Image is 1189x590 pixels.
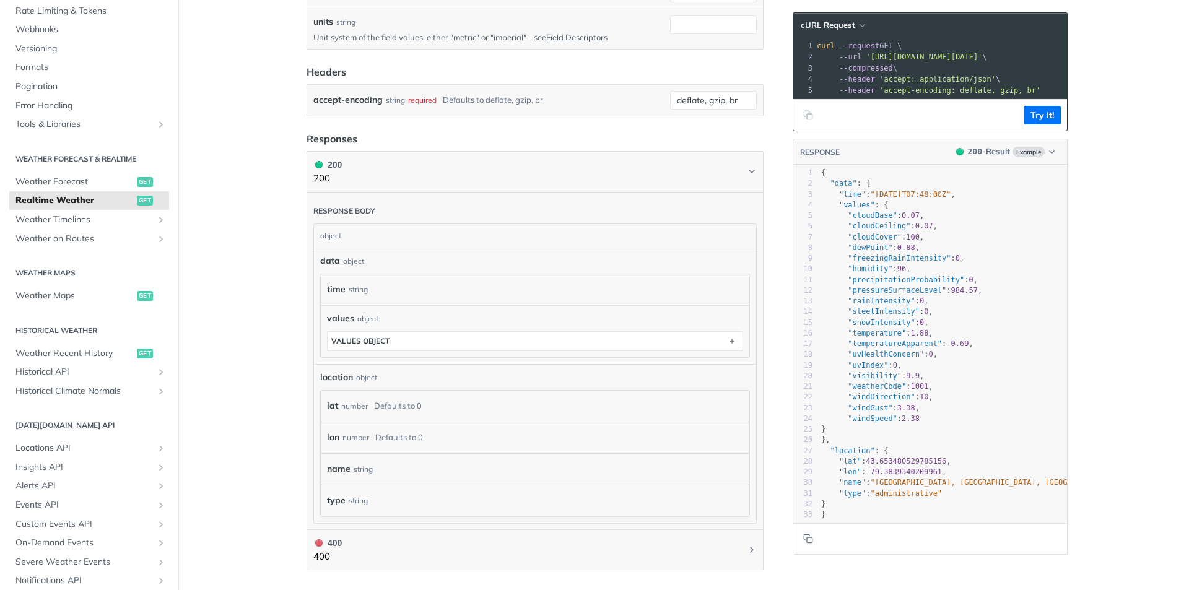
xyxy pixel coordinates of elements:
[156,119,166,129] button: Show subpages for Tools & Libraries
[839,64,893,72] span: --compressed
[821,371,924,380] span: : ,
[15,233,153,245] span: Weather on Routes
[156,215,166,225] button: Show subpages for Weather Timelines
[906,371,920,380] span: 9.9
[801,20,855,30] span: cURL Request
[897,404,915,412] span: 3.38
[313,158,342,171] div: 200
[793,510,812,520] div: 33
[793,414,812,424] div: 24
[156,557,166,567] button: Show subpages for Severe Weather Events
[336,17,355,28] div: string
[821,425,825,433] span: }
[821,467,946,476] span: : ,
[793,232,812,243] div: 7
[793,264,812,274] div: 10
[793,456,812,467] div: 28
[848,275,964,284] span: "precipitationProbability"
[137,196,153,206] span: get
[817,53,987,61] span: \
[793,435,812,445] div: 26
[9,210,169,229] a: Weather TimelinesShow subpages for Weather Timelines
[15,366,153,378] span: Historical API
[911,382,929,391] span: 1001
[156,462,166,472] button: Show subpages for Insights API
[9,77,169,96] a: Pagination
[839,467,861,476] span: "lon"
[793,467,812,477] div: 29
[897,264,906,273] span: 96
[821,489,942,498] span: :
[839,478,866,487] span: "name"
[320,371,353,384] span: location
[313,536,757,564] button: 400 400400
[9,97,169,115] a: Error Handling
[349,280,368,298] div: string
[1024,106,1061,124] button: Try It!
[848,371,902,380] span: "visibility"
[9,458,169,477] a: Insights APIShow subpages for Insights API
[793,51,814,63] div: 2
[821,211,924,220] span: : ,
[906,233,920,241] span: 100
[9,477,169,495] a: Alerts APIShow subpages for Alerts API
[799,146,840,158] button: RESPONSE
[156,443,166,453] button: Show subpages for Locations API
[793,339,812,349] div: 17
[9,363,169,381] a: Historical APIShow subpages for Historical API
[848,243,892,252] span: "dewPoint"
[902,414,920,423] span: 2.38
[15,61,166,74] span: Formats
[356,372,377,383] div: object
[848,318,915,327] span: "snowIntensity"
[928,350,933,358] span: 0
[156,576,166,586] button: Show subpages for Notifications API
[821,254,964,262] span: : ,
[156,367,166,377] button: Show subpages for Historical API
[821,179,871,188] span: : {
[821,339,973,348] span: : ,
[793,178,812,189] div: 2
[9,553,169,571] a: Severe Weather EventsShow subpages for Severe Weather Events
[821,404,920,412] span: : ,
[443,91,543,109] div: Defaults to deflate, gzip, br
[902,211,920,220] span: 0.07
[793,253,812,264] div: 9
[9,382,169,401] a: Historical Climate NormalsShow subpages for Historical Climate Normals
[871,190,951,199] span: "[DATE]T07:48:00Z"
[9,154,169,165] h2: Weather Forecast & realtime
[817,41,902,50] span: GET \
[9,115,169,134] a: Tools & LibrariesShow subpages for Tools & Libraries
[920,318,924,327] span: 0
[821,446,888,455] span: : {
[848,393,915,401] span: "windDirection"
[9,439,169,458] a: Locations APIShow subpages for Locations API
[331,336,390,345] div: values object
[15,80,166,93] span: Pagination
[9,58,169,77] a: Formats
[821,361,902,370] span: : ,
[307,131,357,146] div: Responses
[848,414,897,423] span: "windSpeed"
[821,393,933,401] span: : ,
[911,329,929,337] span: 1.88
[137,349,153,358] span: get
[799,106,817,124] button: Copy to clipboard
[9,191,169,210] a: Realtime Weatherget
[848,286,946,295] span: "pressureSurfaceLevel"
[793,488,812,499] div: 31
[839,457,861,466] span: "lat"
[15,518,153,531] span: Custom Events API
[839,53,861,61] span: --url
[793,381,812,392] div: 21
[15,480,153,492] span: Alerts API
[9,515,169,534] a: Custom Events APIShow subpages for Custom Events API
[793,168,812,178] div: 1
[9,420,169,431] h2: [DATE][DOMAIN_NAME] API
[848,222,910,230] span: "cloudCeiling"
[793,200,812,210] div: 4
[871,489,943,498] span: "administrative"
[848,382,906,391] span: "weatherCode"
[946,339,951,348] span: -
[956,254,960,262] span: 0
